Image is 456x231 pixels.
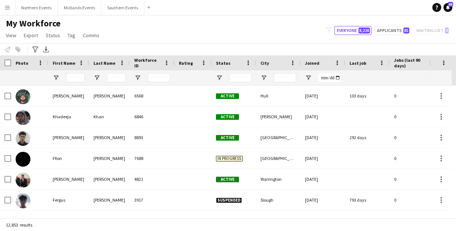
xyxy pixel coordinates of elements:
[46,32,60,39] span: Status
[48,169,89,189] div: [PERSON_NAME]
[345,86,390,106] div: 103 days
[390,127,438,148] div: 0
[16,131,30,146] img: Abdullah Shah
[318,73,341,82] input: Joined Filter Input
[130,211,174,231] div: 8693
[48,127,89,148] div: [PERSON_NAME]
[21,31,41,40] a: Export
[42,45,50,54] app-action-btn: Export XLSX
[16,193,30,208] img: Fergus Kennedy
[345,211,390,231] div: 5 days
[260,74,267,81] button: Open Filter Menu
[256,148,301,169] div: [GEOGRAPHIC_DATA]
[256,211,301,231] div: [GEOGRAPHIC_DATA]
[334,26,371,35] button: Everyone8,226
[130,86,174,106] div: 6568
[229,73,252,82] input: Status Filter Input
[101,0,144,15] button: Southern Events
[48,148,89,169] div: Ffion
[301,211,345,231] div: [DATE]
[66,73,85,82] input: First Name Filter Input
[256,190,301,210] div: Slough
[216,198,242,203] span: Suspended
[134,74,141,81] button: Open Filter Menu
[216,156,243,161] span: In progress
[53,60,75,66] span: First Name
[24,32,38,39] span: Export
[130,127,174,148] div: 8893
[89,169,130,189] div: [PERSON_NAME]
[89,127,130,148] div: [PERSON_NAME]
[130,169,174,189] div: 4821
[107,73,125,82] input: Last Name Filter Input
[256,127,301,148] div: [GEOGRAPHIC_DATA]
[350,60,366,66] span: Last job
[301,169,345,189] div: [DATE]
[89,148,130,169] div: [PERSON_NAME]
[80,31,102,40] a: Comms
[16,152,30,167] img: Ffion Prosser
[301,148,345,169] div: [DATE]
[216,93,239,99] span: Active
[16,60,28,66] span: Photo
[83,32,99,39] span: Comms
[89,86,130,106] div: [PERSON_NAME]
[260,60,269,66] span: City
[179,60,193,66] span: Rating
[89,211,130,231] div: De la [PERSON_NAME]
[134,57,161,68] span: Workforce ID
[15,0,58,15] button: Northern Events
[345,190,390,210] div: 793 days
[216,177,239,182] span: Active
[390,148,438,169] div: 0
[305,60,319,66] span: Joined
[89,190,130,210] div: [PERSON_NAME]
[48,86,89,106] div: [PERSON_NAME]
[390,169,438,189] div: 0
[358,28,370,33] span: 8,226
[43,31,63,40] a: Status
[256,86,301,106] div: Hull
[443,3,452,12] a: 65
[65,31,78,40] a: Tag
[256,169,301,189] div: Warrington
[3,31,19,40] a: View
[6,18,60,29] span: My Workforce
[130,190,174,210] div: 3917
[256,106,301,127] div: [PERSON_NAME]
[174,211,211,231] div: 3.5
[390,190,438,210] div: 0
[130,106,174,127] div: 6846
[68,32,75,39] span: Tag
[16,89,30,104] img: LEE MARSH
[305,74,312,81] button: Open Filter Menu
[448,2,453,7] span: 65
[130,148,174,169] div: 7688
[301,127,345,148] div: [DATE]
[16,173,30,187] img: Charlie Meadows
[48,211,89,231] div: [PERSON_NAME]
[301,86,345,106] div: [DATE]
[216,135,239,141] span: Active
[48,106,89,127] div: Khadeeja
[390,106,438,127] div: 0
[301,190,345,210] div: [DATE]
[31,45,40,54] app-action-btn: Advanced filters
[94,60,115,66] span: Last Name
[6,32,16,39] span: View
[148,73,170,82] input: Workforce ID Filter Input
[216,60,230,66] span: Status
[301,106,345,127] div: [DATE]
[390,211,438,231] div: 1
[58,0,101,15] button: Midlands Events
[216,74,223,81] button: Open Filter Menu
[390,86,438,106] div: 0
[94,74,100,81] button: Open Filter Menu
[403,28,409,33] span: 85
[216,114,239,120] span: Active
[48,190,89,210] div: Fergus
[16,110,30,125] img: Khadeeja Khan
[274,73,296,82] input: City Filter Input
[345,127,390,148] div: 292 days
[394,57,424,68] span: Jobs (last 90 days)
